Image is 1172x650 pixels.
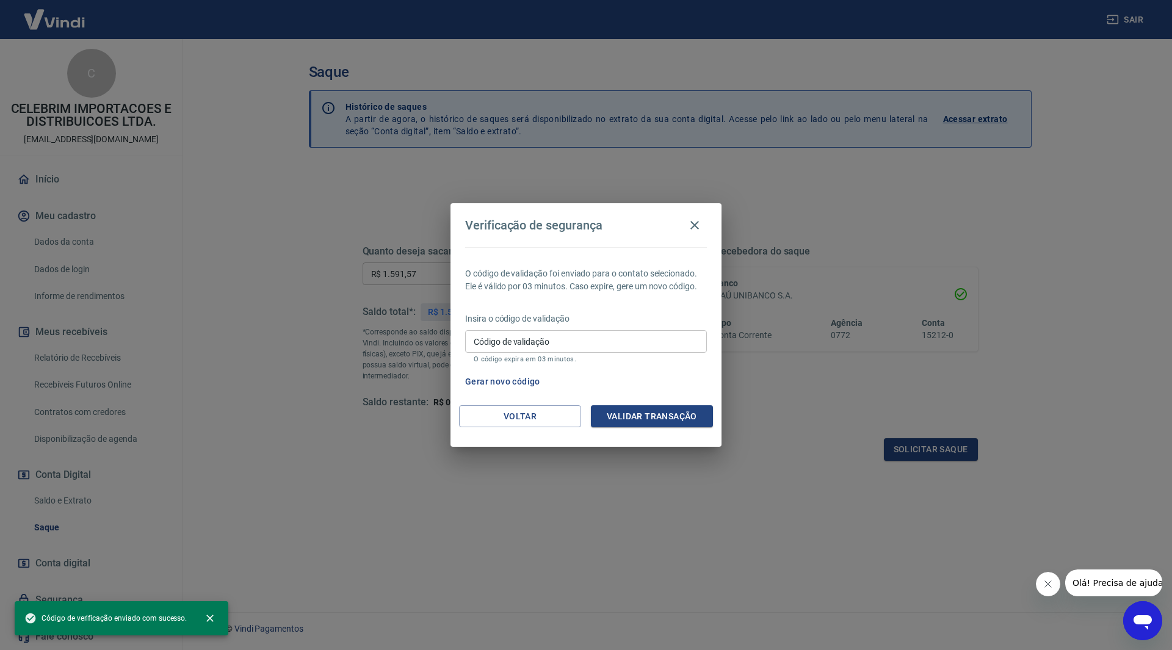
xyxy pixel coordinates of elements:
button: close [197,605,223,632]
p: O código expira em 03 minutos. [474,355,698,363]
iframe: Mensagem da empresa [1065,569,1162,596]
iframe: Botão para abrir a janela de mensagens [1123,601,1162,640]
p: Insira o código de validação [465,312,707,325]
button: Validar transação [591,405,713,428]
span: Código de verificação enviado com sucesso. [24,612,187,624]
iframe: Fechar mensagem [1036,572,1060,596]
h4: Verificação de segurança [465,218,602,233]
span: Olá! Precisa de ajuda? [7,9,103,18]
p: O código de validação foi enviado para o contato selecionado. Ele é válido por 03 minutos. Caso e... [465,267,707,293]
button: Gerar novo código [460,370,545,393]
button: Voltar [459,405,581,428]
